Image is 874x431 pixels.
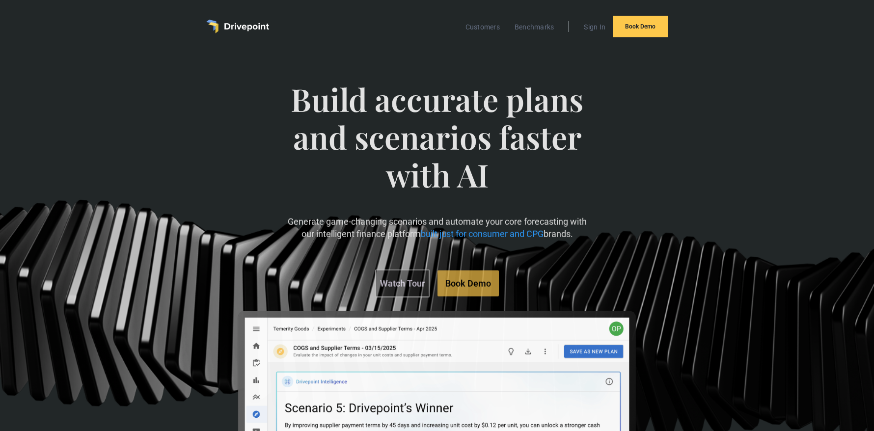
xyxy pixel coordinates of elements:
[461,21,505,33] a: Customers
[287,215,587,240] p: Generate game-changing scenarios and automate your core forecasting with our intelligent finance ...
[421,229,544,239] span: built just for consumer and CPG
[613,16,668,37] a: Book Demo
[375,269,430,297] a: Watch Tour
[437,270,499,296] a: Book Demo
[579,21,610,33] a: Sign In
[287,81,587,213] span: Build accurate plans and scenarios faster with AI
[510,21,559,33] a: Benchmarks
[206,20,269,33] a: home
